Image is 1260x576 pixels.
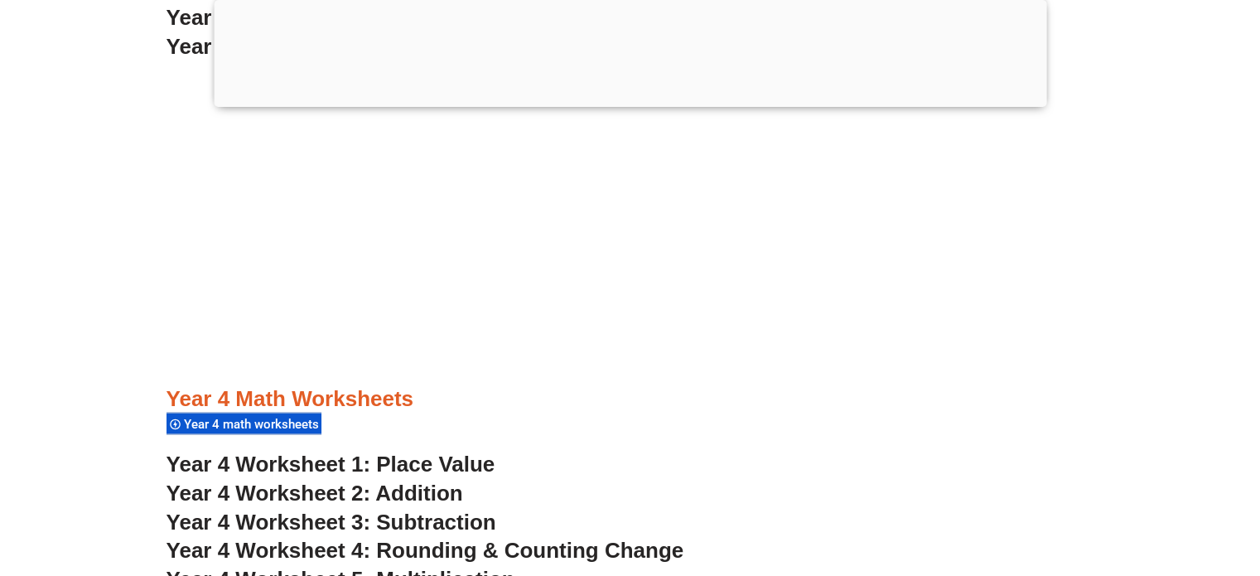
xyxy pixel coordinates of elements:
[133,136,1127,368] iframe: Advertisement
[167,537,684,562] a: Year 4 Worksheet 4: Rounding & Counting Change
[167,385,1094,413] h3: Year 4 Math Worksheets
[167,480,463,505] a: Year 4 Worksheet 2: Addition
[984,390,1260,576] iframe: Chat Widget
[167,5,603,30] a: Year 3 Worksheet 9: Skip Counting (Part 1)
[184,416,324,431] span: Year 4 math worksheets
[167,34,615,59] a: Year 3 Worksheet 10: Skip Counting (Part 2)
[167,451,495,476] a: Year 4 Worksheet 1: Place Value
[167,509,496,534] a: Year 4 Worksheet 3: Subtraction
[167,412,321,434] div: Year 4 math worksheets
